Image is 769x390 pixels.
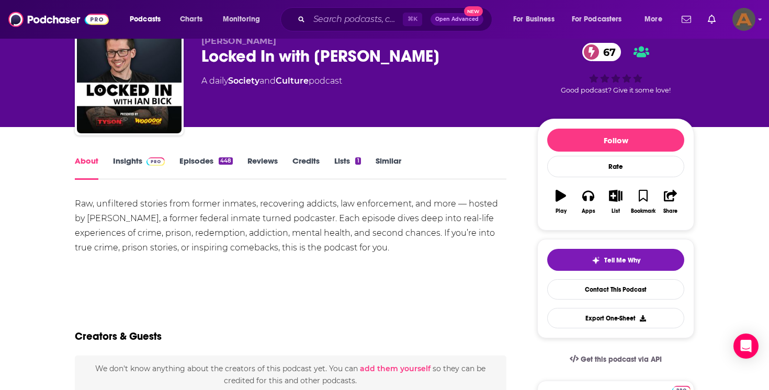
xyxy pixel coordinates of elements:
[644,12,662,27] span: More
[334,156,360,180] a: Lists1
[592,256,600,265] img: tell me why sparkle
[431,13,483,26] button: Open AdvancedNew
[561,86,671,94] span: Good podcast? Give it some love!
[219,157,233,165] div: 448
[637,11,675,28] button: open menu
[146,157,165,166] img: Podchaser Pro
[732,8,755,31] img: User Profile
[574,183,602,221] button: Apps
[403,13,422,26] span: ⌘ K
[631,208,655,214] div: Bookmark
[290,7,502,31] div: Search podcasts, credits, & more...
[537,36,694,101] div: 67Good podcast? Give it some love!
[506,11,568,28] button: open menu
[173,11,209,28] a: Charts
[565,11,637,28] button: open menu
[259,76,276,86] span: and
[216,11,274,28] button: open menu
[547,129,684,152] button: Follow
[602,183,629,221] button: List
[593,43,621,61] span: 67
[8,9,109,29] img: Podchaser - Follow, Share and Rate Podcasts
[547,279,684,300] a: Contact This Podcast
[77,29,182,133] img: Locked In with Ian Bick
[309,11,403,28] input: Search podcasts, credits, & more...
[582,208,595,214] div: Apps
[247,156,278,180] a: Reviews
[604,256,640,265] span: Tell Me Why
[582,43,621,61] a: 67
[733,334,759,359] div: Open Intercom Messenger
[547,156,684,177] div: Rate
[276,76,309,86] a: Culture
[228,76,259,86] a: Society
[179,156,233,180] a: Episodes448
[732,8,755,31] span: Logged in as AinsleyShea
[556,208,567,214] div: Play
[292,156,320,180] a: Credits
[547,249,684,271] button: tell me why sparkleTell Me Why
[95,364,485,385] span: We don't know anything about the creators of this podcast yet . You can so they can be credited f...
[547,183,574,221] button: Play
[75,330,162,343] h2: Creators & Guests
[612,208,620,214] div: List
[201,75,342,87] div: A daily podcast
[677,10,695,28] a: Show notifications dropdown
[581,355,662,364] span: Get this podcast via API
[113,156,165,180] a: InsightsPodchaser Pro
[180,12,202,27] span: Charts
[572,12,622,27] span: For Podcasters
[122,11,174,28] button: open menu
[360,364,431,373] button: add them yourself
[376,156,401,180] a: Similar
[75,197,506,255] div: Raw, unfiltered stories from former inmates, recovering addicts, law enforcement, and more — host...
[657,183,684,221] button: Share
[629,183,657,221] button: Bookmark
[561,347,670,372] a: Get this podcast via API
[513,12,555,27] span: For Business
[130,12,161,27] span: Podcasts
[732,8,755,31] button: Show profile menu
[704,10,720,28] a: Show notifications dropdown
[223,12,260,27] span: Monitoring
[663,208,677,214] div: Share
[547,308,684,328] button: Export One-Sheet
[75,156,98,180] a: About
[464,6,483,16] span: New
[435,17,479,22] span: Open Advanced
[201,36,276,46] span: [PERSON_NAME]
[355,157,360,165] div: 1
